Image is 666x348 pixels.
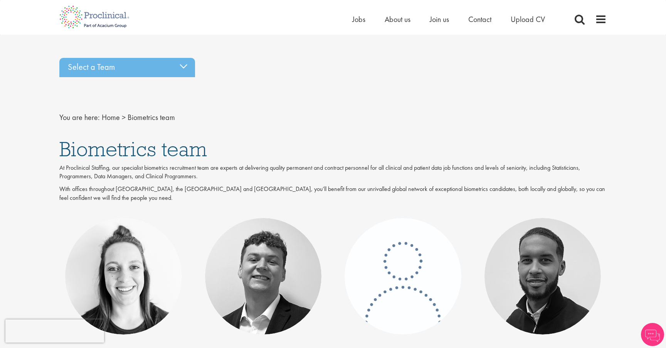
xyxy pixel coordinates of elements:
span: You are here: [59,112,100,122]
a: Upload CV [511,14,545,24]
p: With offices throughout [GEOGRAPHIC_DATA], the [GEOGRAPHIC_DATA] and [GEOGRAPHIC_DATA], you’ll be... [59,185,607,203]
a: About us [385,14,410,24]
a: breadcrumb link [102,112,120,122]
div: Select a Team [59,58,195,77]
span: Biometrics team [128,112,175,122]
span: > [122,112,126,122]
a: Jobs [352,14,365,24]
a: Contact [468,14,491,24]
iframe: reCAPTCHA [5,319,104,343]
a: Join us [430,14,449,24]
span: Biometrics team [59,136,207,162]
img: Chatbot [641,323,664,346]
p: At Proclinical Staffing, our specialist biometrics recruitment team are experts at delivering qua... [59,164,607,181]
